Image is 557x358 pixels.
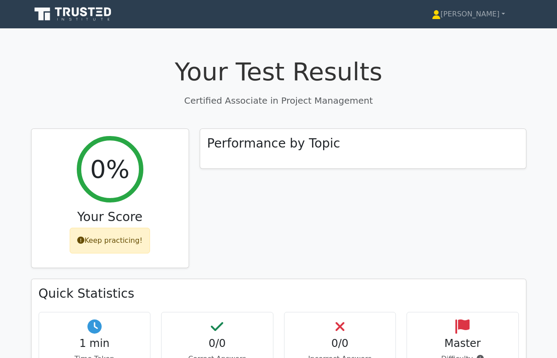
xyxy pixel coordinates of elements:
div: Keep practicing! [70,228,150,253]
h3: Your Score [39,210,182,225]
a: [PERSON_NAME] [411,5,526,23]
h4: Master [414,337,511,350]
h3: Performance by Topic [207,136,340,151]
h4: 0/0 [169,337,266,350]
h3: Quick Statistics [39,286,519,301]
h2: 0% [90,154,130,184]
h4: 1 min [46,337,143,350]
h1: Your Test Results [31,57,526,86]
p: Certified Associate in Project Management [31,94,526,107]
h4: 0/0 [292,337,389,350]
